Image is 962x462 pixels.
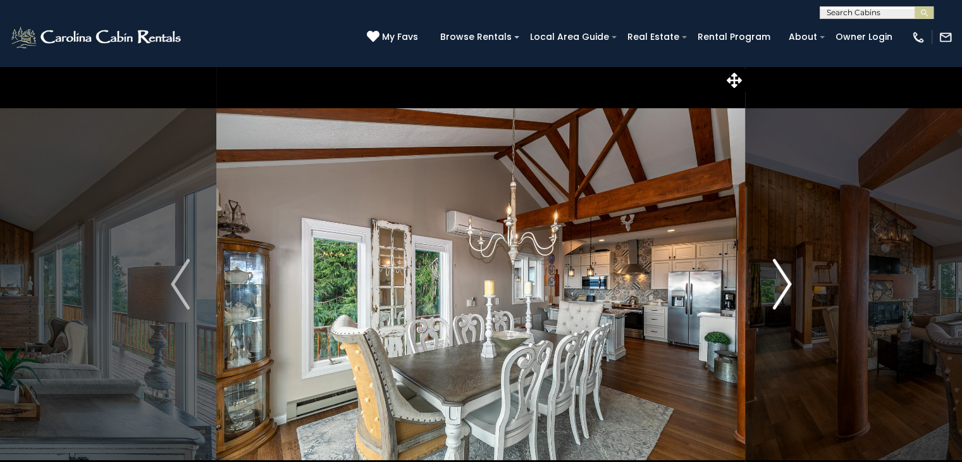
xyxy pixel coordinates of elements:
a: Owner Login [829,27,899,47]
a: My Favs [367,30,421,44]
a: Local Area Guide [524,27,615,47]
img: phone-regular-white.png [911,30,925,44]
a: Browse Rentals [434,27,518,47]
img: arrow [772,259,791,309]
a: About [782,27,823,47]
span: My Favs [382,30,418,44]
img: arrow [171,259,190,309]
img: White-1-2.png [9,25,185,50]
a: Rental Program [691,27,777,47]
a: Real Estate [621,27,686,47]
img: mail-regular-white.png [939,30,953,44]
